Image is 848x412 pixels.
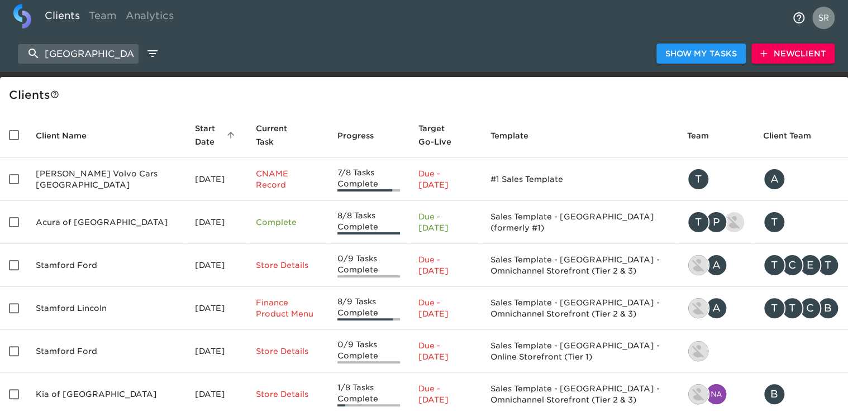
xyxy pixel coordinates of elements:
img: logo [13,4,31,28]
a: Analytics [121,4,178,31]
img: ryan.lattimore@roadster.com [688,341,708,361]
td: [PERSON_NAME] Volvo Cars [GEOGRAPHIC_DATA] [27,158,186,201]
p: Due - [DATE] [418,168,472,190]
div: T [687,168,709,190]
td: Stamford Lincoln [27,287,186,330]
td: #1 Sales Template [481,158,678,201]
p: Due - [DATE] [418,254,472,276]
div: P [705,211,727,233]
div: E [799,254,821,276]
div: patrick.adamson@roadster.com, austin.branch@cdk.com [687,254,745,276]
td: [DATE] [186,201,247,244]
img: patrick.adamson@roadster.com [688,255,708,275]
div: Client s [9,86,844,104]
div: todd@toddcaputoconsulting.com, cj@stamfordford.com, emccann8@forddirect.com, tomz@stamfordford.com [763,254,839,276]
div: A [763,168,785,190]
span: This is the next Task in this Hub that should be completed [256,122,305,148]
p: CNAME Record [256,168,320,190]
button: edit [143,44,162,63]
td: 8/9 Tasks Complete [328,287,409,330]
td: [DATE] [186,287,247,330]
button: Show My Tasks [656,44,746,64]
span: Client Team [763,129,826,142]
button: NewClient [751,44,835,64]
p: Complete [256,217,320,228]
div: T [763,254,785,276]
td: [DATE] [186,244,247,287]
p: Due - [DATE] [418,297,472,319]
div: A [705,254,727,276]
td: Sales Template - [GEOGRAPHIC_DATA] - Omnichannel Storefront (Tier 2 & 3) [481,287,678,330]
span: Show My Tasks [665,47,737,61]
p: Due - [DATE] [418,211,472,233]
p: Due - [DATE] [418,383,472,405]
td: Stamford Ford [27,330,186,373]
td: [DATE] [186,330,247,373]
td: 7/8 Tasks Complete [328,158,409,201]
div: aj@stamfordvolvo.com [763,168,839,190]
img: kevin.lo@roadster.com [724,212,744,232]
div: T [781,297,803,319]
div: C [781,254,803,276]
img: Profile [812,7,835,29]
td: Sales Template - [GEOGRAPHIC_DATA] (formerly #1) [481,201,678,244]
span: Target Go-Live [418,122,472,148]
div: T [687,211,709,233]
p: Store Details [256,389,320,400]
td: 0/9 Tasks Complete [328,244,409,287]
td: Sales Template - [GEOGRAPHIC_DATA] - Online Storefront (Tier 1) [481,330,678,373]
div: tracy@roadster.com, patrick.moreau@roadster.com, kevin.lo@roadster.com [687,211,745,233]
td: 0/9 Tasks Complete [328,330,409,373]
div: C [799,297,821,319]
div: T [763,211,785,233]
td: Sales Template - [GEOGRAPHIC_DATA] - Omnichannel Storefront (Tier 2 & 3) [481,244,678,287]
a: Clients [40,4,84,31]
div: T [763,297,785,319]
td: [DATE] [186,158,247,201]
div: ryan.tamanini@roadster.com, naresh.bodla@cdk.com [687,383,745,405]
div: BRYAN@STAMFORDKIA.COM [763,383,839,405]
img: patrick.adamson@roadster.com [688,298,708,318]
div: ty@acurastamford.com [763,211,839,233]
p: Due - [DATE] [418,340,472,362]
td: 8/8 Tasks Complete [328,201,409,244]
button: notifications [785,4,812,31]
span: New Client [760,47,826,61]
div: T [817,254,839,276]
td: Stamford Ford [27,244,186,287]
span: Client Name [36,129,101,142]
div: B [817,297,839,319]
span: Current Task [256,122,320,148]
span: Start Date [195,122,238,148]
p: Store Details [256,260,320,271]
p: Finance Product Menu [256,297,320,319]
div: B [763,383,785,405]
div: tomz@stamfordford.com, todd@toddcaputoconsulting.com, cj@stamfordford.com, bpostems@forddirect.com [763,297,839,319]
span: Progress [337,129,388,142]
div: ryan.lattimore@roadster.com [687,340,745,362]
span: Template [490,129,542,142]
img: ryan.tamanini@roadster.com [688,384,708,404]
span: Calculated based on the start date and the duration of all Tasks contained in this Hub. [418,122,458,148]
div: tracy@roadster.com [687,168,745,190]
div: patrick.adamson@roadster.com, austin.branch@cdk.com [687,297,745,319]
p: Store Details [256,346,320,357]
img: naresh.bodla@cdk.com [706,384,726,404]
svg: This is a list of all of your clients and clients shared with you [50,90,59,99]
div: A [705,297,727,319]
a: Team [84,4,121,31]
span: Team [687,129,723,142]
td: Acura of [GEOGRAPHIC_DATA] [27,201,186,244]
input: search [18,44,139,64]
